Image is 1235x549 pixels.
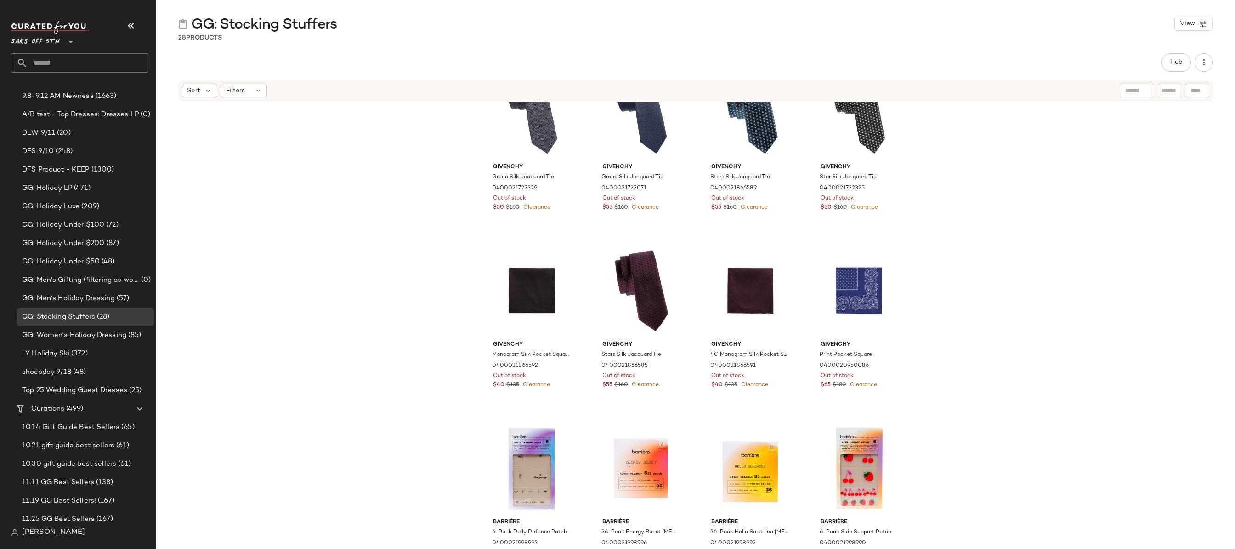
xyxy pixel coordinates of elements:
[601,173,663,182] span: Greca Silk Jacquard Tie
[1161,53,1191,72] button: Hub
[95,514,113,525] span: (167)
[602,194,635,203] span: Out of stock
[178,34,186,41] span: 28
[710,362,756,370] span: 0400021866591
[90,165,114,175] span: (1300)
[226,86,245,96] span: Filters
[813,244,906,337] img: 0400020950086_BLUE
[711,518,789,526] span: barrière
[22,422,119,433] span: 10.14 Gift Guide Best Sellers
[521,205,550,211] span: Clearance
[493,341,571,349] span: Givenchy
[191,16,337,34] span: GG: Stocking Stuffers
[813,422,906,515] img: 0400021998990
[1179,20,1195,28] span: View
[104,220,119,230] span: (72)
[54,146,73,157] span: (248)
[821,341,898,349] span: Givenchy
[492,173,554,182] span: Greca Silk Jacquard Tie
[114,440,129,451] span: (61)
[710,351,788,359] span: 4G Monogram Silk Pocket Square
[506,204,520,212] span: $160
[22,527,85,538] span: [PERSON_NAME]
[710,173,770,182] span: Stars Silk Jacquard Tie
[22,385,127,396] span: Top 25 Wedding Guest Dresses
[486,244,578,337] img: 0400021866592_BLACKRED
[64,404,83,414] span: (499)
[116,459,131,469] span: (61)
[79,201,99,212] span: (209)
[1170,59,1183,66] span: Hub
[22,201,79,212] span: GG: Holiday Luxe
[711,372,744,380] span: Out of stock
[711,381,723,389] span: $40
[115,293,130,304] span: (57)
[602,372,635,380] span: Out of stock
[139,109,150,120] span: (0)
[833,204,847,212] span: $160
[614,204,628,212] span: $160
[22,275,139,286] span: GG: Men's Gifting (filtering as women's)
[22,367,71,377] span: shoesday 9/18
[22,109,139,120] span: A/B test - Top Dresses: Dresses LP
[22,183,72,194] span: GG: Holiday LP
[96,496,114,506] span: (167)
[601,351,661,359] span: Stars Silk Jacquard Tie
[22,146,54,157] span: DFS 9/10
[521,382,550,388] span: Clearance
[22,257,100,267] span: GG: Holiday Under $50
[22,459,116,469] span: 10.30 gift guide best sellers
[31,404,64,414] span: Curations
[187,86,200,96] span: Sort
[821,204,832,212] span: $50
[614,381,628,389] span: $160
[22,330,126,341] span: GG: Women's Holiday Dressing
[119,422,135,433] span: (65)
[492,362,538,370] span: 0400021866592
[602,518,680,526] span: barrière
[22,514,95,525] span: 11.25 GG Best Sellers
[820,528,891,537] span: 6-Pack Skin Support Patch
[22,238,104,249] span: GG: Holiday Under $200
[1174,17,1213,31] button: View
[711,341,789,349] span: Givenchy
[739,205,768,211] span: Clearance
[711,204,721,212] span: $55
[725,381,737,389] span: $135
[492,528,567,537] span: 6-Pack Daily Defense Patch
[820,184,865,193] span: 0400021722325
[723,204,737,212] span: $160
[602,381,612,389] span: $55
[821,518,898,526] span: barrière
[94,91,117,102] span: (1663)
[820,362,869,370] span: 0400020950086
[126,330,142,341] span: (85)
[11,31,60,48] span: Saks OFF 5TH
[506,381,519,389] span: $135
[492,351,570,359] span: Monogram Silk Pocket Square
[94,477,113,488] span: (138)
[95,312,110,322] span: (28)
[601,362,648,370] span: 0400021866585
[848,382,877,388] span: Clearance
[704,422,796,515] img: 0400021998992
[104,238,119,249] span: (87)
[22,312,95,322] span: GG: Stocking Stuffers
[595,244,687,337] img: 0400021866585_REDBLUE
[11,21,89,34] img: cfy_white_logo.C9jOOHJF.svg
[821,163,898,172] span: Givenchy
[710,184,757,193] span: 0400021866589
[602,204,612,212] span: $55
[178,33,222,43] div: Products
[630,382,659,388] span: Clearance
[849,205,878,211] span: Clearance
[22,128,55,138] span: DEW 9/11
[820,351,872,359] span: Print Pocket Square
[493,381,504,389] span: $40
[711,194,744,203] span: Out of stock
[711,163,789,172] span: Givenchy
[22,496,96,506] span: 11.19 GG Best Sellers!
[710,539,756,548] span: 0400021998992
[22,91,94,102] span: 9.8-9.12 AM Newness
[22,220,104,230] span: GG: Holiday Under $100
